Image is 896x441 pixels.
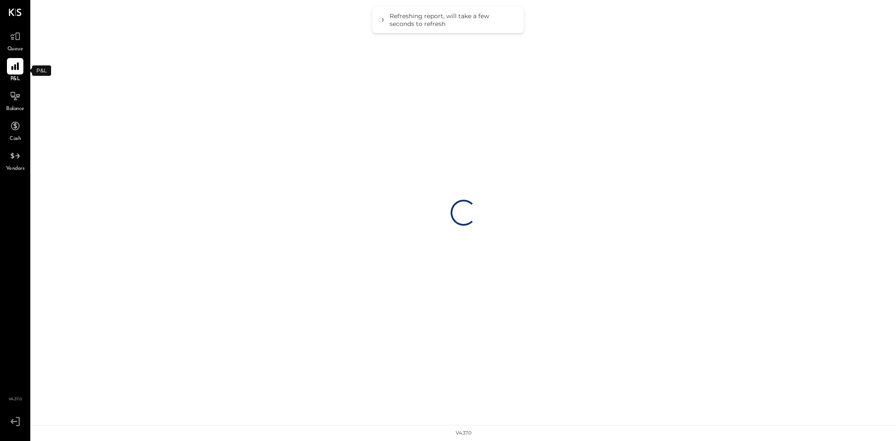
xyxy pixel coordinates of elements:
[0,118,30,143] a: Cash
[32,65,51,76] div: P&L
[0,148,30,173] a: Vendors
[7,45,23,53] span: Queue
[390,12,515,28] div: Refreshing report, will take a few seconds to refresh
[6,105,24,113] span: Balance
[10,135,21,143] span: Cash
[0,58,30,83] a: P&L
[0,88,30,113] a: Balance
[6,165,25,173] span: Vendors
[0,28,30,53] a: Queue
[456,430,471,437] div: v 4.37.0
[10,75,20,83] span: P&L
